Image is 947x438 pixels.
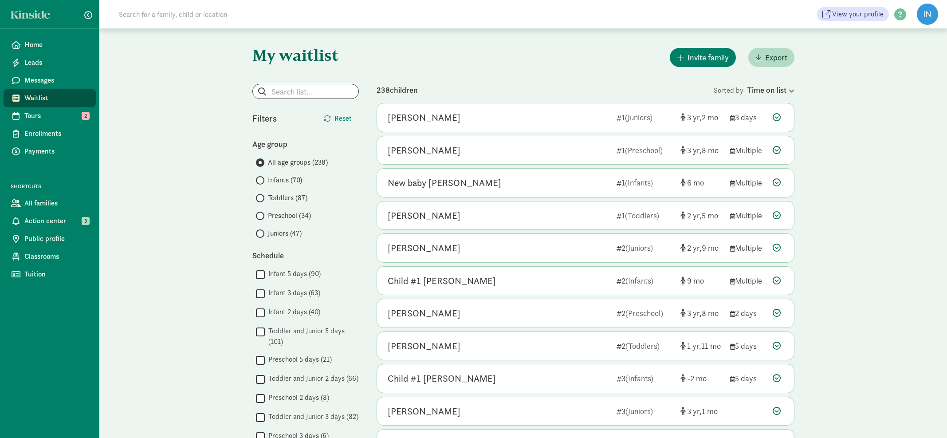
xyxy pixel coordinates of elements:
[625,308,663,318] span: (Preschool)
[265,373,358,384] label: Toddler and Junior 2 days (66)
[702,308,719,318] span: 8
[625,145,663,155] span: (Preschool)
[617,111,673,123] div: 1
[617,209,673,221] div: 1
[24,198,89,209] span: All families
[4,212,96,230] a: Action center 3
[265,354,332,365] label: Preschool 5 days (21)
[24,216,89,226] span: Action center
[617,275,673,287] div: 2
[617,307,673,319] div: 2
[747,84,794,96] div: Time on list
[680,275,723,287] div: [object Object]
[388,143,460,158] div: Astrid Jorgensen
[4,230,96,248] a: Public profile
[388,404,460,418] div: NATHANIEL JOHNSON
[701,341,721,351] span: 11
[617,144,673,156] div: 1
[765,51,787,63] span: Export
[4,142,96,160] a: Payments
[730,275,766,287] div: Multiple
[625,341,660,351] span: (Toddlers)
[680,372,723,384] div: [object Object]
[625,276,653,286] span: (Infants)
[730,340,766,352] div: 5 days
[903,395,947,438] iframe: Chat Widget
[748,48,794,67] button: Export
[268,175,302,185] span: Infants (70)
[268,193,307,203] span: Toddlers (87)
[388,306,460,320] div: Nao Miyashita
[730,372,766,384] div: 5 days
[670,48,736,67] button: Invite family
[617,340,673,352] div: 2
[377,84,714,96] div: 238 children
[265,288,320,298] label: Infant 3 days (63)
[4,265,96,283] a: Tuition
[617,372,673,384] div: 3
[688,51,729,63] span: Invite family
[625,406,653,416] span: (Juniors)
[388,371,496,386] div: Child #1 Fennie
[625,373,653,383] span: (Infants)
[687,243,702,253] span: 2
[680,144,723,156] div: [object Object]
[24,128,89,139] span: Enrollments
[82,112,90,120] span: 2
[24,233,89,244] span: Public profile
[252,112,306,125] div: Filters
[625,112,652,122] span: (Juniors)
[24,93,89,103] span: Waitlist
[4,36,96,54] a: Home
[265,392,329,403] label: Preschool 2 days (8)
[317,110,359,127] button: Reset
[730,209,766,221] div: Multiple
[388,274,496,288] div: Child #1 Lieb
[730,144,766,156] div: Multiple
[687,210,702,221] span: 2
[334,113,352,124] span: Reset
[702,112,718,122] span: 2
[730,307,766,319] div: 2 days
[24,75,89,86] span: Messages
[252,46,359,64] h1: My waitlist
[702,145,719,155] span: 8
[730,177,766,189] div: Multiple
[680,405,723,417] div: [object Object]
[4,107,96,125] a: Tours 2
[4,71,96,89] a: Messages
[268,210,311,221] span: Preschool (34)
[687,373,707,383] span: -2
[252,249,359,261] div: Schedule
[24,39,89,50] span: Home
[680,111,723,123] div: [object Object]
[680,340,723,352] div: [object Object]
[687,406,702,416] span: 3
[730,242,766,254] div: Multiple
[687,112,702,122] span: 3
[702,406,718,416] span: 1
[687,308,702,318] span: 3
[680,177,723,189] div: [object Object]
[680,209,723,221] div: [object Object]
[24,251,89,262] span: Classrooms
[388,110,460,125] div: Nadejda Goins
[714,84,794,96] div: Sorted by
[265,411,358,422] label: Toddler and Junior 3 days (82)
[252,138,359,150] div: Age group
[680,242,723,254] div: [object Object]
[687,178,704,188] span: 6
[24,110,89,121] span: Tours
[265,268,321,279] label: Infant 5 days (90)
[730,111,766,123] div: 3 days
[388,176,501,190] div: New baby Wallen
[832,9,884,20] span: View your profile
[702,243,719,253] span: 9
[253,84,358,99] input: Search list...
[617,177,673,189] div: 1
[687,276,704,286] span: 9
[702,210,718,221] span: 5
[625,178,653,188] span: (Infants)
[617,405,673,417] div: 3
